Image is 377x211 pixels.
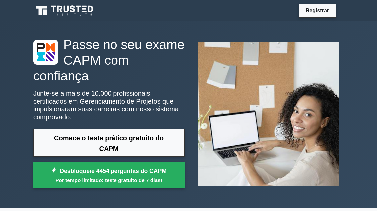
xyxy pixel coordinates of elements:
[33,162,185,188] a: Desbloqueie 4454 perguntas do CAPMPor tempo limitado: teste gratuito de 7 dias!
[54,134,164,153] font: Comece o teste prático gratuito do CAPM
[60,168,167,174] font: Desbloqueie 4454 perguntas do CAPM
[33,129,185,157] a: Comece o teste prático gratuito do CAPM
[306,8,329,13] font: Registrar
[55,177,162,183] font: Por tempo limitado: teste gratuito de 7 dias!
[33,90,179,121] font: Junte-se a mais de 10.000 profissionais certificados em Gerenciamento de Projetos que impulsionar...
[302,6,333,15] a: Registrar
[33,37,185,83] font: Passe no seu exame CAPM com confiança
